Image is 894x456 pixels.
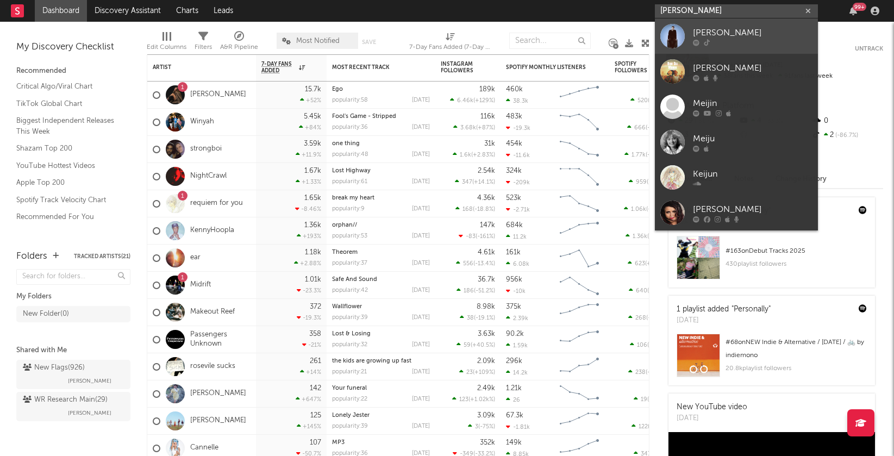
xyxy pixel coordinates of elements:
[506,140,522,147] div: 454k
[641,397,647,403] span: 19
[506,167,522,174] div: 324k
[190,253,201,263] a: ear
[457,341,495,348] div: ( )
[464,288,474,294] span: 186
[460,152,471,158] span: 1.6k
[332,97,368,103] div: popularity: 58
[412,288,430,293] div: [DATE]
[693,97,812,110] div: Meijin
[412,260,430,266] div: [DATE]
[16,228,120,251] a: TikTok Videos Assistant / Last 7 Days - Top
[190,308,235,317] a: Makeout Reef
[441,61,479,74] div: Instagram Followers
[655,195,818,230] a: [PERSON_NAME]
[466,234,476,240] span: -83
[16,290,130,303] div: My Folders
[332,304,430,310] div: Wallflower
[299,124,321,131] div: +84 %
[305,86,321,93] div: 15.7k
[506,249,521,256] div: 161k
[506,206,530,213] div: -2.71k
[637,342,647,348] span: 106
[693,61,812,74] div: [PERSON_NAME]
[332,114,396,120] a: Fool's Game - Stripped
[332,124,368,130] div: popularity: 36
[310,412,321,419] div: 125
[16,211,120,223] a: Recommended For You
[464,342,471,348] span: 59
[296,151,321,158] div: +11.9 %
[477,358,495,365] div: 2.09k
[305,276,321,283] div: 1.01k
[630,341,669,348] div: ( )
[412,179,430,185] div: [DATE]
[195,41,212,54] div: Filters
[190,416,246,426] a: [PERSON_NAME]
[477,234,493,240] span: -161 %
[412,423,430,429] div: [DATE]
[555,353,604,380] svg: Chart title
[655,89,818,124] a: Meijin
[636,288,647,294] span: 640
[467,315,474,321] span: 38
[693,203,812,216] div: [PERSON_NAME]
[506,124,530,132] div: -19.3k
[302,341,321,348] div: -21 %
[300,368,321,376] div: +14 %
[555,109,604,136] svg: Chart title
[412,233,430,239] div: [DATE]
[506,276,522,283] div: 956k
[300,97,321,104] div: +52 %
[628,314,669,321] div: ( )
[480,113,495,120] div: 116k
[332,179,367,185] div: popularity: 61
[455,205,495,213] div: ( )
[332,358,430,364] div: the kids are growing up fast
[332,141,430,147] div: one thing
[635,261,645,267] span: 623
[555,272,604,299] svg: Chart title
[811,128,883,142] div: 2
[637,98,648,104] span: 520
[16,115,120,137] a: Biggest Independent Releases This Week
[412,124,430,130] div: [DATE]
[668,236,875,288] a: #163onDebut Tracks 2025430playlist followers
[190,145,222,154] a: strongboi
[16,269,130,285] input: Search for folders...
[409,41,491,54] div: 7-Day Fans Added (7-Day Fans Added)
[853,3,866,11] div: 99 +
[190,117,214,127] a: Winyah
[668,334,875,385] a: #68onNEW Indie & Alternative / [DATE] / 🚲 by indiemono20.8kplaylist followers
[506,315,528,322] div: 2.39k
[480,439,495,446] div: 352k
[462,179,472,185] span: 347
[332,86,343,92] a: Ego
[297,423,321,430] div: +145 %
[332,440,345,446] a: MP3
[555,82,604,109] svg: Chart title
[332,385,430,391] div: Your funeral
[639,424,648,430] span: 122
[655,4,818,18] input: Search for artists
[412,97,430,103] div: [DATE]
[332,64,414,71] div: Most Recent Track
[332,206,365,212] div: popularity: 9
[506,385,522,392] div: 1.21k
[332,222,430,228] div: orphan//
[190,172,227,181] a: NightCrawl
[474,179,493,185] span: +14.1 %
[466,370,473,376] span: 23
[468,423,495,430] div: ( )
[655,54,818,89] a: [PERSON_NAME]
[506,288,526,295] div: -10k
[479,86,495,93] div: 189k
[629,287,669,294] div: ( )
[555,380,604,408] svg: Chart title
[726,258,867,271] div: 430 playlist followers
[153,64,234,71] div: Artist
[294,260,321,267] div: +2.88 %
[632,423,669,430] div: ( )
[190,330,251,349] a: Passengers Unknown
[332,413,370,418] a: Lonely Jester
[450,97,495,104] div: ( )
